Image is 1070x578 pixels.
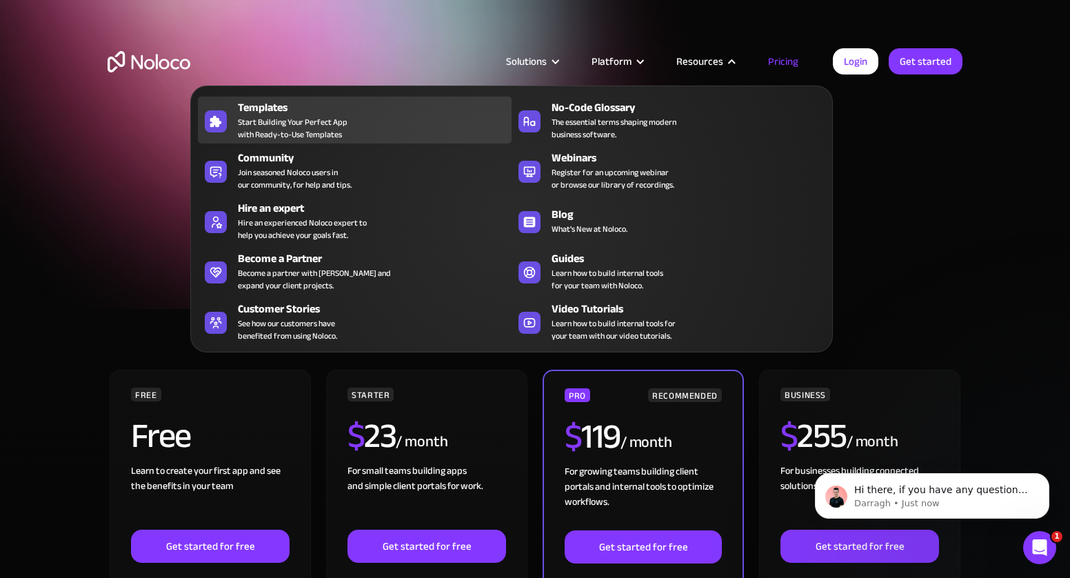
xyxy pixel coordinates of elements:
[512,147,825,194] a: WebinarsRegister for an upcoming webinaror browse our library of recordings.
[565,530,722,564] a: Get started for free
[780,464,939,530] div: For businesses building connected solutions across their organization. ‍
[238,217,367,241] div: Hire an experienced Noloco expert to help you achieve your goals fast.
[552,250,831,267] div: Guides
[131,464,290,530] div: Learn to create your first app and see the benefits in your team ‍
[552,150,831,166] div: Webinars
[131,388,161,401] div: FREE
[592,52,632,70] div: Platform
[552,166,674,191] span: Register for an upcoming webinar or browse our library of recordings.
[347,419,396,453] h2: 23
[347,530,506,563] a: Get started for free
[198,197,512,244] a: Hire an expertHire an experienced Noloco expert tohelp you achieve your goals fast.
[131,419,191,453] h2: Free
[238,150,518,166] div: Community
[1051,531,1062,542] span: 1
[512,197,825,244] a: BlogWhat's New at Noloco.
[131,530,290,563] a: Get started for free
[847,431,898,453] div: / month
[565,388,590,402] div: PRO
[238,166,352,191] span: Join seasoned Noloco users in our community, for help and tips.
[780,403,798,468] span: $
[489,52,574,70] div: Solutions
[347,464,506,530] div: For small teams building apps and simple client portals for work. ‍
[552,317,676,342] span: Learn how to build internal tools for your team with our video tutorials.
[108,51,190,72] a: home
[238,200,518,217] div: Hire an expert
[238,250,518,267] div: Become a Partner
[794,444,1070,541] iframe: Intercom notifications message
[396,431,447,453] div: / month
[552,99,831,116] div: No-Code Glossary
[238,301,518,317] div: Customer Stories
[198,298,512,345] a: Customer StoriesSee how our customers havebenefited from using Noloco.
[565,404,582,469] span: $
[552,267,663,292] span: Learn how to build internal tools for your team with Noloco.
[751,52,816,70] a: Pricing
[512,248,825,295] a: GuidesLearn how to build internal toolsfor your team with Noloco.
[889,48,962,74] a: Get started
[198,248,512,295] a: Become a PartnerBecome a partner with [PERSON_NAME] andexpand your client projects.
[552,206,831,223] div: Blog
[620,432,672,454] div: / month
[512,97,825,143] a: No-Code GlossaryThe essential terms shaping modernbusiness software.
[347,403,365,468] span: $
[780,419,847,453] h2: 255
[1023,531,1056,564] iframe: Intercom live chat
[565,419,620,454] h2: 119
[552,223,627,235] span: What's New at Noloco.
[347,388,394,401] div: STARTER
[648,388,722,402] div: RECOMMENDED
[780,530,939,563] a: Get started for free
[676,52,723,70] div: Resources
[552,116,676,141] span: The essential terms shaping modern business software.
[833,48,878,74] a: Login
[506,52,547,70] div: Solutions
[574,52,659,70] div: Platform
[238,267,391,292] div: Become a partner with [PERSON_NAME] and expand your client projects.
[238,116,347,141] span: Start Building Your Perfect App with Ready-to-Use Templates
[659,52,751,70] div: Resources
[238,99,518,116] div: Templates
[190,66,833,352] nav: Resources
[780,388,830,401] div: BUSINESS
[512,298,825,345] a: Video TutorialsLearn how to build internal tools foryour team with our video tutorials.
[238,317,337,342] span: See how our customers have benefited from using Noloco.
[198,97,512,143] a: TemplatesStart Building Your Perfect Appwith Ready-to-Use Templates
[565,464,722,530] div: For growing teams building client portals and internal tools to optimize workflows.
[198,147,512,194] a: CommunityJoin seasoned Noloco users inour community, for help and tips.
[552,301,831,317] div: Video Tutorials
[108,117,962,159] h1: A plan for organizations of all sizes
